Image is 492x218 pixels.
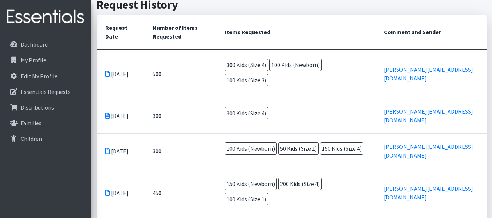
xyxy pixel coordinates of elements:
[225,142,277,155] span: 100 Kids (Newborn)
[225,59,268,71] span: 300 Kids (Size 4)
[278,142,319,155] span: 50 Kids (Size 1)
[3,84,88,99] a: Essentials Requests
[144,49,216,98] td: 500
[97,169,144,217] td: [DATE]
[3,5,88,29] img: HumanEssentials
[384,108,473,124] a: [PERSON_NAME][EMAIL_ADDRESS][DOMAIN_NAME]
[97,15,144,50] th: Request Date
[3,69,88,83] a: Edit My Profile
[384,66,473,82] a: [PERSON_NAME][EMAIL_ADDRESS][DOMAIN_NAME]
[144,15,216,50] th: Number of Items Requested
[21,56,46,64] p: My Profile
[3,116,88,130] a: Families
[21,135,42,142] p: Children
[97,133,144,169] td: [DATE]
[384,143,473,159] a: [PERSON_NAME][EMAIL_ADDRESS][DOMAIN_NAME]
[144,133,216,169] td: 300
[225,193,268,205] span: 100 Kids (Size 1)
[21,88,71,95] p: Essentials Requests
[225,107,268,119] span: 300 Kids (Size 4)
[97,98,144,133] td: [DATE]
[225,178,277,190] span: 150 Kids (Newborn)
[384,185,473,201] a: [PERSON_NAME][EMAIL_ADDRESS][DOMAIN_NAME]
[278,178,322,190] span: 200 Kids (Size 4)
[216,15,375,50] th: Items Requested
[21,104,54,111] p: Distributions
[3,53,88,67] a: My Profile
[3,131,88,146] a: Children
[21,41,48,48] p: Dashboard
[225,74,268,86] span: 100 Kids (Size 3)
[375,15,487,50] th: Comment and Sender
[144,169,216,217] td: 450
[21,72,58,80] p: Edit My Profile
[3,100,88,115] a: Distributions
[21,119,42,127] p: Families
[269,59,322,71] span: 100 Kids (Newborn)
[144,98,216,133] td: 300
[97,49,144,98] td: [DATE]
[320,142,363,155] span: 150 Kids (Size 4)
[3,37,88,52] a: Dashboard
